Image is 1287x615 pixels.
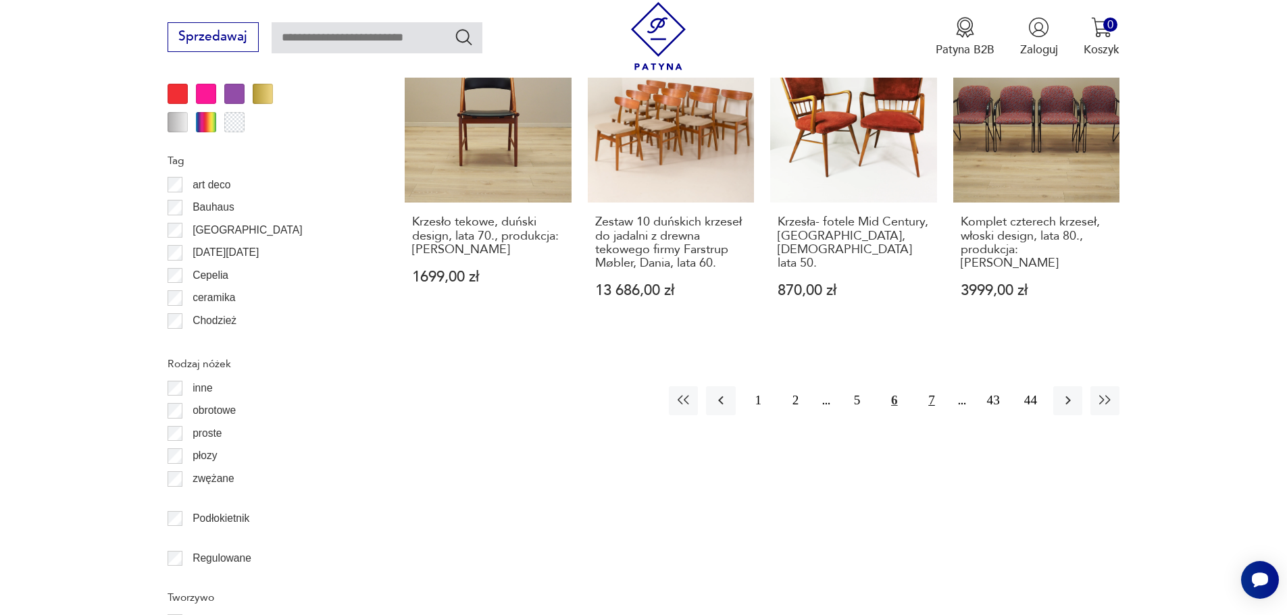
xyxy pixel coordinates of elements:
[193,244,259,261] p: [DATE][DATE]
[193,447,217,464] p: płozy
[778,284,930,298] p: 870,00 zł
[953,36,1120,329] a: Komplet czterech krzeseł, włoski design, lata 80., produkcja: WłochyKomplet czterech krzeseł, wło...
[193,425,222,442] p: proste
[778,215,930,271] h3: Krzesła- fotele Mid Century, [GEOGRAPHIC_DATA], [DEMOGRAPHIC_DATA] lata 50.
[781,386,810,415] button: 2
[1028,17,1049,38] img: Ikonka użytkownika
[168,152,366,169] p: Tag
[193,470,234,487] p: zwężane
[1103,18,1117,32] div: 0
[412,215,564,257] h3: Krzesło tekowe, duński design, lata 70., produkcja: [PERSON_NAME]
[936,42,994,57] p: Patyna B2B
[168,32,259,43] a: Sprzedawaj
[917,386,946,415] button: 7
[979,386,1008,415] button: 43
[193,289,235,306] p: ceramika
[880,386,909,415] button: 6
[842,386,872,415] button: 5
[454,27,474,47] button: Szukaj
[936,17,994,57] button: Patyna B2B
[1020,17,1058,57] button: Zaloguj
[624,2,692,70] img: Patyna - sklep z meblami i dekoracjami vintage
[1016,386,1045,415] button: 44
[961,215,1113,271] h3: Komplet czterech krzeseł, włoski design, lata 80., produkcja: [PERSON_NAME]
[193,267,228,284] p: Cepelia
[588,36,755,329] a: Zestaw 10 duńskich krzeseł do jadalni z drewna tekowego firmy Farstrup Møbler, Dania, lata 60.Zes...
[193,312,236,329] p: Chodzież
[405,36,572,329] a: Krzesło tekowe, duński design, lata 70., produkcja: DaniaKrzesło tekowe, duński design, lata 70.,...
[1241,561,1279,599] iframe: Smartsupp widget button
[595,215,747,271] h3: Zestaw 10 duńskich krzeseł do jadalni z drewna tekowego firmy Farstrup Møbler, Dania, lata 60.
[595,284,747,298] p: 13 686,00 zł
[770,36,937,329] a: Krzesła- fotele Mid Century, Casala, Niemcy lata 50.Krzesła- fotele Mid Century, [GEOGRAPHIC_DATA...
[1084,17,1119,57] button: 0Koszyk
[193,510,249,527] p: Podłokietnik
[193,221,302,239] p: [GEOGRAPHIC_DATA]
[193,176,230,194] p: art deco
[168,589,366,606] p: Tworzywo
[961,284,1113,298] p: 3999,00 zł
[412,270,564,284] p: 1699,00 zł
[193,402,236,419] p: obrotowe
[193,379,212,397] p: inne
[1020,42,1058,57] p: Zaloguj
[744,386,773,415] button: 1
[936,17,994,57] a: Ikona medaluPatyna B2B
[168,355,366,373] p: Rodzaj nóżek
[168,22,259,52] button: Sprzedawaj
[193,198,234,216] p: Bauhaus
[1084,42,1119,57] p: Koszyk
[955,17,976,38] img: Ikona medalu
[193,550,251,567] p: Regulowane
[1091,17,1112,38] img: Ikona koszyka
[193,335,233,352] p: Ćmielów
